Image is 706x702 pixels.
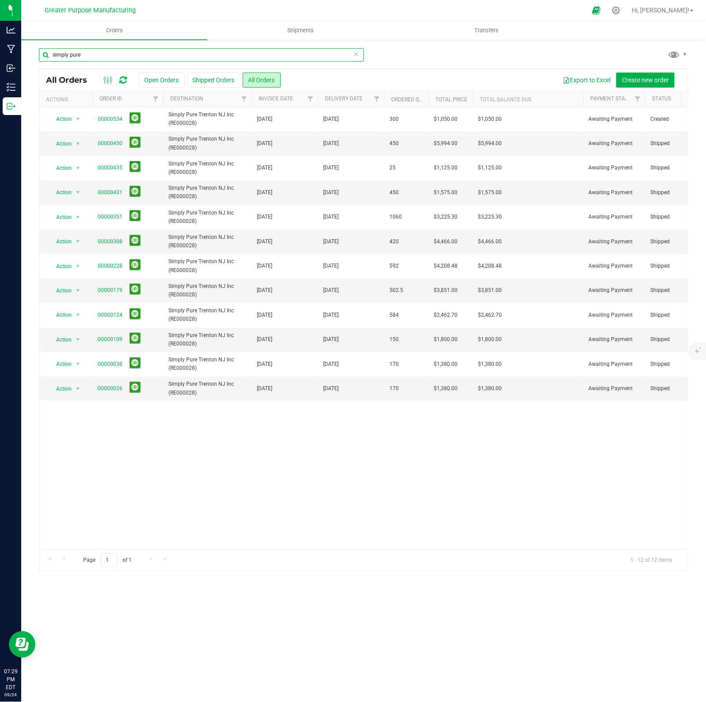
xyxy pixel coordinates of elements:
span: [DATE] [323,311,339,319]
a: Filter [630,92,645,107]
a: Filter [370,92,384,107]
span: [DATE] [323,360,339,368]
a: 00000450 [98,139,122,148]
span: Simply Pure Trenton NJ Inc (RE000028) [168,184,246,201]
inline-svg: Inbound [7,64,15,73]
p: 07:29 PM EDT [4,667,17,691]
span: select [73,383,84,395]
span: $4,466.00 [478,238,502,246]
span: Action [48,260,72,272]
span: [DATE] [257,115,272,123]
span: [DATE] [323,335,339,344]
span: 502.5 [389,286,403,295]
a: 00000179 [98,286,122,295]
button: All Orders [243,73,281,88]
span: Action [48,383,72,395]
span: Simply Pure Trenton NJ Inc (RE000028) [168,160,246,176]
span: Simply Pure Trenton NJ Inc (RE000028) [168,233,246,250]
span: select [73,358,84,370]
span: [DATE] [257,262,272,270]
a: 00000026 [98,384,122,393]
button: Export to Excel [557,73,616,88]
inline-svg: Inventory [7,83,15,92]
span: Awaiting Payment [588,115,640,123]
span: [DATE] [323,286,339,295]
th: Total Balance Due [473,92,583,107]
span: Shipped [650,360,706,368]
span: Shipped [650,213,706,221]
span: $5,994.00 [478,139,502,148]
span: Awaiting Payment [588,164,640,172]
span: Awaiting Payment [588,286,640,295]
span: $5,994.00 [434,139,458,148]
span: $1,050.00 [434,115,458,123]
span: 592 [389,262,399,270]
button: Create new order [616,73,675,88]
button: Shipped Orders [187,73,240,88]
span: Shipped [650,262,706,270]
span: 1060 [389,213,402,221]
span: $1,380.00 [478,384,502,393]
span: [DATE] [257,213,272,221]
span: $1,125.00 [434,164,458,172]
span: Awaiting Payment [588,360,640,368]
span: [DATE] [257,286,272,295]
span: Awaiting Payment [588,238,640,246]
span: [DATE] [257,311,272,319]
a: 00000351 [98,213,122,221]
span: Shipped [650,238,706,246]
span: Transfers [462,27,511,35]
span: [DATE] [323,262,339,270]
span: select [73,211,84,223]
span: Shipped [650,335,706,344]
span: Awaiting Payment [588,262,640,270]
span: Shipped [650,139,706,148]
inline-svg: Outbound [7,102,15,111]
span: select [73,138,84,150]
a: Status [652,96,671,102]
a: Delivery Date [325,96,363,102]
span: Simply Pure Trenton NJ Inc (RE000028) [168,111,246,127]
span: select [73,260,84,272]
span: $1,380.00 [478,360,502,368]
div: Manage settings [611,6,622,15]
p: 09/24 [4,691,17,698]
span: Hi, [PERSON_NAME]! [632,7,689,14]
span: [DATE] [323,139,339,148]
span: select [73,113,84,125]
span: 450 [389,188,399,197]
span: 25 [389,164,396,172]
a: 00000109 [98,335,122,344]
span: [DATE] [257,360,272,368]
a: 00000038 [98,360,122,368]
span: [DATE] [323,164,339,172]
span: Action [48,284,72,297]
span: $1,575.00 [434,188,458,197]
span: select [73,309,84,321]
span: Create new order [622,77,669,84]
span: [DATE] [257,238,272,246]
span: Action [48,309,72,321]
span: [DATE] [323,384,339,393]
span: [DATE] [257,139,272,148]
span: select [73,235,84,248]
a: Filter [303,92,318,107]
span: $4,208.48 [434,262,458,270]
a: Payment Status [590,96,634,102]
a: Filter [149,92,163,107]
span: Open Ecommerce Menu [586,2,606,19]
span: 150 [389,335,399,344]
span: select [73,186,84,199]
span: [DATE] [323,188,339,197]
span: $4,208.48 [478,262,502,270]
span: $1,380.00 [434,384,458,393]
span: $3,225.30 [434,213,458,221]
span: Greater Purpose Manufacturing [45,7,136,14]
span: $1,125.00 [478,164,502,172]
span: Shipped [650,188,706,197]
span: [DATE] [323,213,339,221]
span: $2,462.70 [478,311,502,319]
span: 420 [389,238,399,246]
span: Simply Pure Trenton NJ Inc (RE000028) [168,282,246,299]
inline-svg: Manufacturing [7,45,15,54]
